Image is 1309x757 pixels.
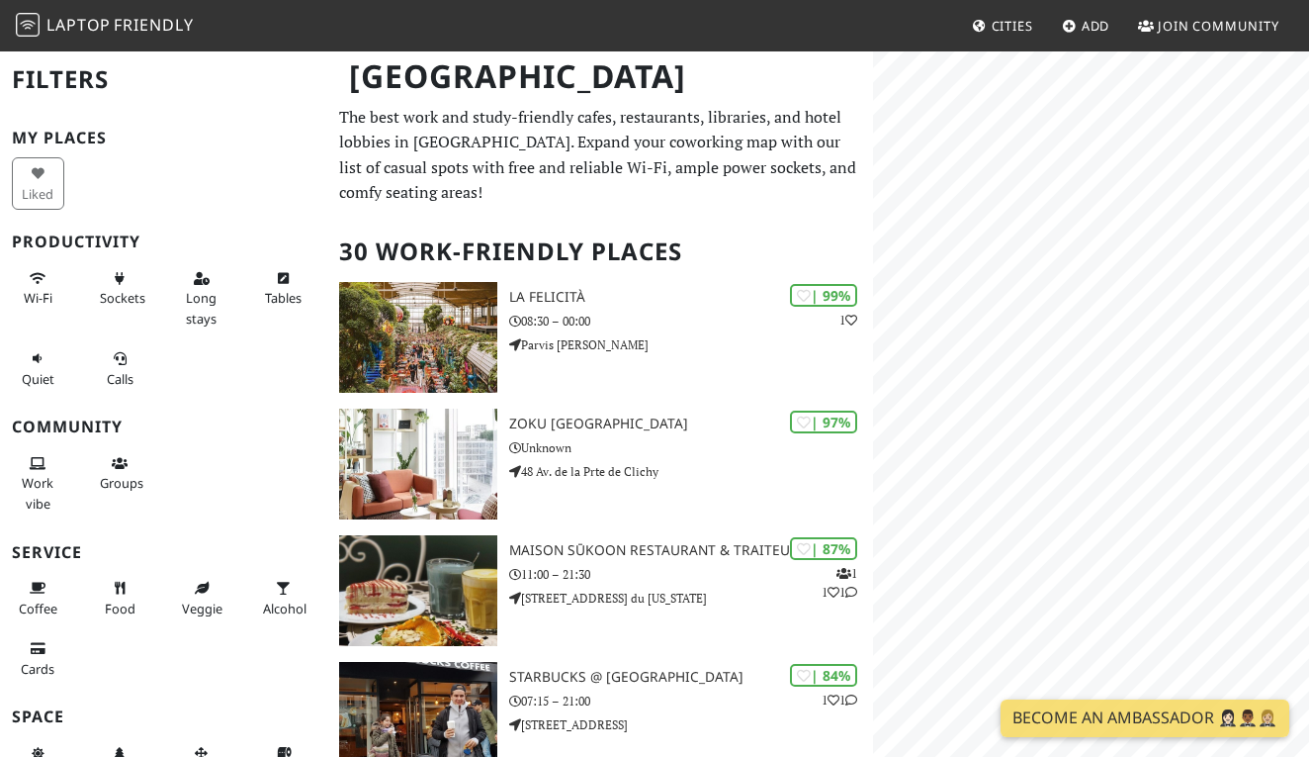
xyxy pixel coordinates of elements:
[176,262,228,334] button: Long stays
[339,105,861,206] p: The best work and study-friendly cafes, restaurants, libraries, and hotel lobbies in [GEOGRAPHIC_...
[509,462,873,481] p: 48 Av. de la Prte de Clichy
[509,669,873,686] h3: Starbucks @ [GEOGRAPHIC_DATA]
[94,447,146,500] button: Groups
[12,418,315,436] h3: Community
[790,284,857,307] div: | 99%
[12,447,64,520] button: Work vibe
[333,49,869,104] h1: [GEOGRAPHIC_DATA]
[94,262,146,315] button: Sockets
[22,474,53,512] span: People working
[964,8,1041,44] a: Cities
[327,535,873,646] a: Maison Sūkoon Restaurant & Traiteur | 87% 111 Maison Sūkoon Restaurant & Traiteur 11:00 – 21:30 [...
[114,14,193,36] span: Friendly
[1001,700,1289,737] a: Become an Ambassador 🤵🏻‍♀️🤵🏾‍♂️🤵🏼‍♀️
[327,282,873,393] a: La Felicità | 99% 1 La Felicità 08:30 – 00:00 Parvis [PERSON_NAME]
[12,262,64,315] button: Wi-Fi
[12,129,315,147] h3: My Places
[509,289,873,306] h3: La Felicità
[509,715,873,734] p: [STREET_ADDRESS]
[509,335,873,354] p: Parvis [PERSON_NAME]
[12,708,315,726] h3: Space
[509,438,873,457] p: Unknown
[12,49,315,110] h2: Filters
[16,13,40,37] img: LaptopFriendly
[509,416,873,432] h3: Zoku [GEOGRAPHIC_DATA]
[822,691,857,710] p: 1 1
[327,409,873,520] a: Zoku Paris | 97% Zoku [GEOGRAPHIC_DATA] Unknown 48 Av. de la Prte de Clichy
[263,600,306,617] span: Alcohol
[509,542,873,559] h3: Maison Sūkoon Restaurant & Traiteur
[46,14,111,36] span: Laptop
[16,9,194,44] a: LaptopFriendly LaptopFriendly
[339,535,497,646] img: Maison Sūkoon Restaurant & Traiteur
[24,289,52,307] span: Stable Wi-Fi
[12,572,64,624] button: Coffee
[509,565,873,584] p: 11:00 – 21:30
[12,342,64,395] button: Quiet
[1130,8,1287,44] a: Join Community
[94,572,146,624] button: Food
[257,262,309,315] button: Tables
[19,600,57,617] span: Coffee
[12,632,64,685] button: Cards
[822,564,857,602] p: 1 1 1
[839,311,857,330] p: 1
[339,222,861,282] h2: 30 Work-Friendly Places
[992,17,1033,35] span: Cities
[257,572,309,624] button: Alcohol
[339,282,497,393] img: La Felicità
[509,589,873,608] p: [STREET_ADDRESS] du [US_STATE]
[176,572,228,624] button: Veggie
[100,474,143,492] span: Group tables
[21,660,54,678] span: Credit cards
[22,370,54,388] span: Quiet
[182,600,222,617] span: Veggie
[12,233,315,251] h3: Productivity
[186,289,217,327] span: Long stays
[509,312,873,331] p: 08:30 – 00:00
[105,600,135,617] span: Food
[509,692,873,710] p: 07:15 – 21:00
[790,411,857,433] div: | 97%
[1054,8,1118,44] a: Add
[12,543,315,562] h3: Service
[790,664,857,687] div: | 84%
[339,409,497,520] img: Zoku Paris
[1082,17,1110,35] span: Add
[790,537,857,560] div: | 87%
[265,289,302,307] span: Work-friendly tables
[107,370,133,388] span: Video/audio calls
[1158,17,1279,35] span: Join Community
[94,342,146,395] button: Calls
[100,289,145,307] span: Power sockets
